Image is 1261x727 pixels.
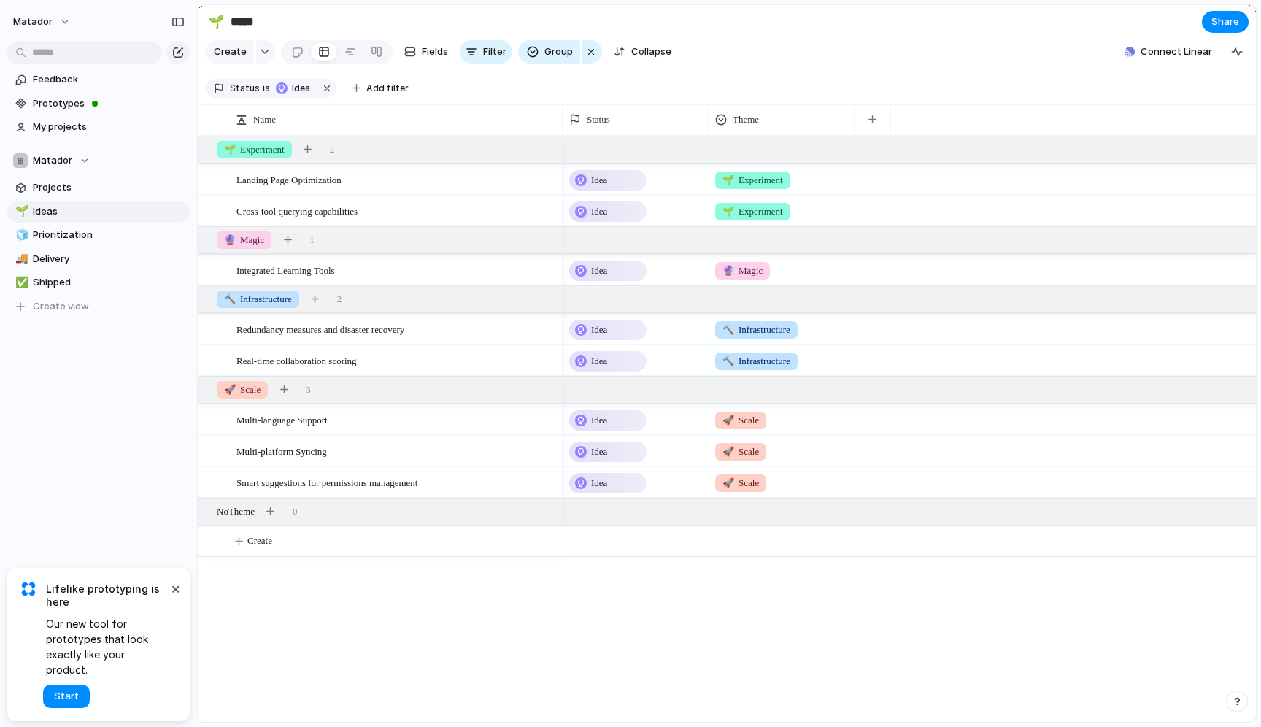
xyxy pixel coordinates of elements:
[15,274,26,291] div: ✅
[722,264,763,278] span: Magic
[236,261,335,278] span: Integrated Learning Tools
[224,384,236,395] span: 🚀
[306,382,311,397] span: 3
[591,476,607,491] span: Idea
[337,292,342,307] span: 2
[309,233,315,247] span: 1
[230,82,260,95] span: Status
[33,96,185,111] span: Prototypes
[7,93,190,115] a: Prototypes
[7,201,190,223] a: 🌱Ideas
[722,413,759,428] span: Scale
[46,616,168,677] span: Our new tool for prototypes that look exactly like your product.
[608,40,677,64] button: Collapse
[722,324,734,335] span: 🔨
[15,203,26,220] div: 🌱
[7,10,78,34] button: Matador
[224,234,236,245] span: 🔮
[722,354,790,369] span: Infrastructure
[330,142,335,157] span: 2
[33,299,89,314] span: Create view
[13,252,28,266] button: 🚚
[13,275,28,290] button: ✅
[271,80,317,96] button: Idea
[344,78,417,99] button: Add filter
[733,112,759,127] span: Theme
[591,204,607,219] span: Idea
[1141,45,1212,59] span: Connect Linear
[43,685,90,708] button: Start
[13,228,28,242] button: 🧊
[722,265,734,276] span: 🔮
[205,40,254,64] button: Create
[292,82,313,95] span: Idea
[166,580,184,597] button: Dismiss
[54,689,79,704] span: Start
[224,382,261,397] span: Scale
[224,293,236,304] span: 🔨
[217,504,255,519] span: No Theme
[7,69,190,91] a: Feedback
[722,476,759,491] span: Scale
[722,446,734,457] span: 🚀
[7,177,190,199] a: Projects
[33,204,185,219] span: Ideas
[587,112,610,127] span: Status
[33,153,72,168] span: Matador
[398,40,454,64] button: Fields
[224,142,285,157] span: Experiment
[33,228,185,242] span: Prioritization
[15,227,26,244] div: 🧊
[236,320,404,337] span: Redundancy measures and disaster recovery
[722,445,759,459] span: Scale
[13,15,53,29] span: Matador
[544,45,573,59] span: Group
[263,82,270,95] span: is
[224,233,264,247] span: Magic
[591,445,607,459] span: Idea
[7,248,190,270] a: 🚚Delivery
[247,534,272,548] span: Create
[224,292,292,307] span: Infrastructure
[591,413,607,428] span: Idea
[253,112,276,127] span: Name
[236,442,327,459] span: Multi-platform Syncing
[15,250,26,267] div: 🚚
[722,206,734,217] span: 🌱
[46,582,168,609] span: Lifelike prototyping is here
[236,202,358,219] span: Cross-tool querying capabilities
[722,323,790,337] span: Infrastructure
[518,40,580,64] button: Group
[722,173,783,188] span: Experiment
[236,171,342,188] span: Landing Page Optimization
[722,477,734,488] span: 🚀
[236,474,417,491] span: Smart suggestions for permissions management
[1211,15,1239,29] span: Share
[260,80,273,96] button: is
[722,174,734,185] span: 🌱
[33,180,185,195] span: Projects
[1202,11,1249,33] button: Share
[483,45,506,59] span: Filter
[236,352,357,369] span: Real-time collaboration scoring
[208,12,224,31] div: 🌱
[591,323,607,337] span: Idea
[224,144,236,155] span: 🌱
[236,411,328,428] span: Multi-language Support
[7,272,190,293] a: ✅Shipped
[591,354,607,369] span: Idea
[366,82,409,95] span: Add filter
[631,45,671,59] span: Collapse
[1119,41,1218,63] button: Connect Linear
[7,224,190,246] a: 🧊Prioritization
[33,252,185,266] span: Delivery
[293,504,298,519] span: 0
[591,173,607,188] span: Idea
[7,116,190,138] a: My projects
[7,150,190,172] button: Matador
[7,296,190,318] button: Create view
